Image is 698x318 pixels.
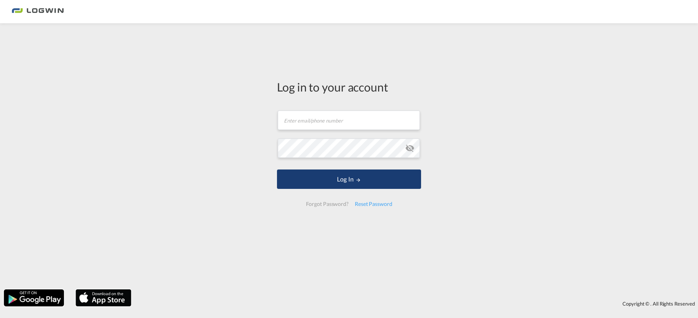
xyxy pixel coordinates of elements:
img: bc73a0e0d8c111efacd525e4c8ad7d32.png [12,3,64,21]
md-icon: icon-eye-off [405,143,414,153]
div: Forgot Password? [303,197,351,211]
div: Copyright © . All Rights Reserved [135,297,698,310]
div: Log in to your account [277,79,421,95]
img: apple.png [75,289,132,307]
img: google.png [3,289,65,307]
input: Enter email/phone number [278,111,420,130]
button: LOGIN [277,169,421,189]
div: Reset Password [352,197,395,211]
